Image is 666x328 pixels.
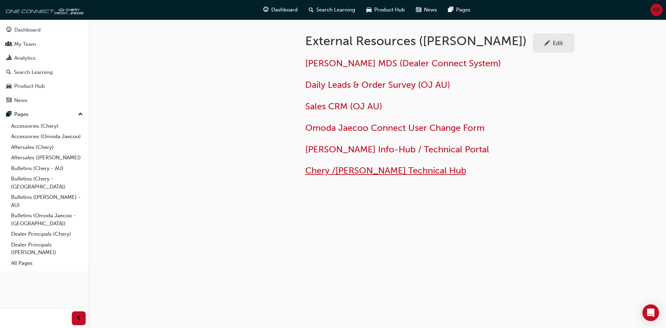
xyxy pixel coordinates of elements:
span: guage-icon [6,27,11,33]
a: Product Hub [3,80,86,93]
a: Edit [533,33,574,52]
a: Accessories (Omoda Jaecoo) [8,131,86,142]
span: prev-icon [76,314,82,323]
a: Bulletins (Omoda Jaecoo - [GEOGRAPHIC_DATA]) [8,210,86,229]
a: [PERSON_NAME] Info-Hub / Technical Portal [305,144,489,155]
a: Aftersales (Chery) [8,142,86,153]
a: Accessories (Chery) [8,121,86,132]
span: Pages [456,6,470,14]
button: NK [650,4,663,16]
div: Dashboard [14,26,41,34]
span: guage-icon [263,6,268,14]
span: pages-icon [6,111,11,118]
a: Aftersales ([PERSON_NAME]) [8,152,86,163]
a: Dealer Principals (Chery) [8,229,86,239]
div: Pages [14,110,28,118]
a: My Team [3,38,86,51]
button: Pages [3,108,86,121]
div: Edit [553,40,563,47]
span: pencil-icon [544,40,550,47]
div: News [14,96,27,104]
a: Bulletins (Chery - AU) [8,163,86,174]
div: Search Learning [14,68,53,76]
a: Bulletins (Chery - [GEOGRAPHIC_DATA]) [8,174,86,192]
img: oneconnect [3,3,83,17]
span: news-icon [6,98,11,104]
a: Chery /[PERSON_NAME] Technical Hub [305,165,466,176]
a: search-iconSearch Learning [303,3,361,17]
a: [PERSON_NAME] MDS (Dealer Connect System) [305,58,501,69]
a: Sales CRM (OJ AU) [305,101,382,112]
a: news-iconNews [410,3,443,17]
div: My Team [14,40,36,48]
span: news-icon [416,6,421,14]
a: pages-iconPages [443,3,476,17]
a: All Pages [8,258,86,269]
a: Bulletins ([PERSON_NAME] - AU) [8,192,86,210]
span: car-icon [366,6,372,14]
span: people-icon [6,41,11,48]
a: guage-iconDashboard [258,3,303,17]
span: search-icon [309,6,314,14]
a: Omoda Jaecoo Connect User Change Form [305,123,485,133]
button: DashboardMy TeamAnalyticsSearch LearningProduct HubNews [3,22,86,108]
div: Product Hub [14,82,45,90]
a: News [3,94,86,107]
span: search-icon [6,69,11,76]
span: Dashboard [271,6,298,14]
a: Daily Leads & Order Survey (OJ AU) [305,79,450,90]
span: up-icon [78,110,83,119]
span: chart-icon [6,55,11,61]
a: Analytics [3,52,86,65]
span: car-icon [6,83,11,90]
span: pages-icon [448,6,453,14]
div: Analytics [14,54,36,62]
span: Search Learning [316,6,355,14]
div: Open Intercom Messenger [642,304,659,321]
a: car-iconProduct Hub [361,3,410,17]
span: NK [653,6,660,14]
h1: External Resources ([PERSON_NAME]) [305,33,533,49]
span: News [424,6,437,14]
a: Dashboard [3,24,86,36]
span: Product Hub [374,6,405,14]
a: Dealer Principals ([PERSON_NAME]) [8,239,86,258]
a: Search Learning [3,66,86,79]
